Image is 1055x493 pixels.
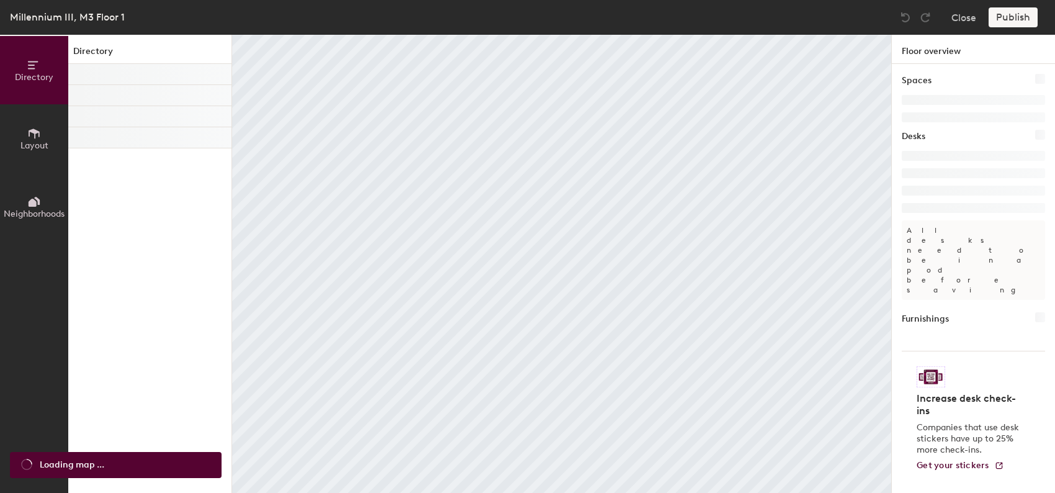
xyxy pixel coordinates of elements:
div: Millennium III, M3 Floor 1 [10,9,125,25]
img: Sticker logo [917,366,945,387]
h1: Desks [902,130,925,143]
span: Directory [15,72,53,83]
span: Loading map ... [40,458,104,472]
button: Close [951,7,976,27]
canvas: Map [232,35,891,493]
p: Companies that use desk stickers have up to 25% more check-ins. [917,422,1023,456]
h1: Floor overview [892,35,1055,64]
p: All desks need to be in a pod before saving [902,220,1045,300]
img: Redo [919,11,932,24]
img: Undo [899,11,912,24]
span: Layout [20,140,48,151]
span: Get your stickers [917,460,989,471]
h1: Directory [68,45,231,64]
span: Neighborhoods [4,209,65,219]
h1: Furnishings [902,312,949,326]
h1: Spaces [902,74,932,88]
a: Get your stickers [917,461,1004,471]
h4: Increase desk check-ins [917,392,1023,417]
